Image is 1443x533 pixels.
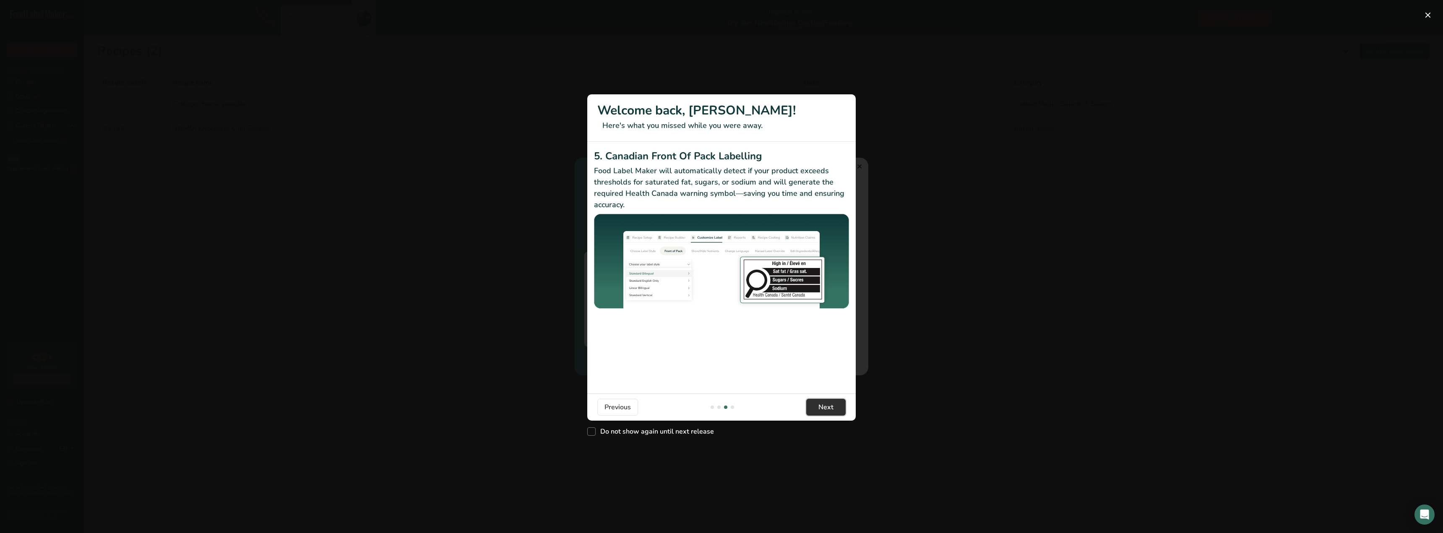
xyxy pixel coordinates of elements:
div: Open Intercom Messenger [1414,504,1435,525]
img: Canadian Front Of Pack Labelling [594,214,849,310]
p: Food Label Maker will automatically detect if your product exceeds thresholds for saturated fat, ... [594,165,849,211]
h1: Welcome back, [PERSON_NAME]! [597,101,846,120]
span: Previous [604,402,631,412]
h2: 5. Canadian Front Of Pack Labelling [594,148,849,164]
button: Next [806,399,846,416]
span: Do not show again until next release [596,427,714,436]
button: Previous [597,399,638,416]
span: Next [818,402,834,412]
p: Here's what you missed while you were away. [597,120,846,131]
